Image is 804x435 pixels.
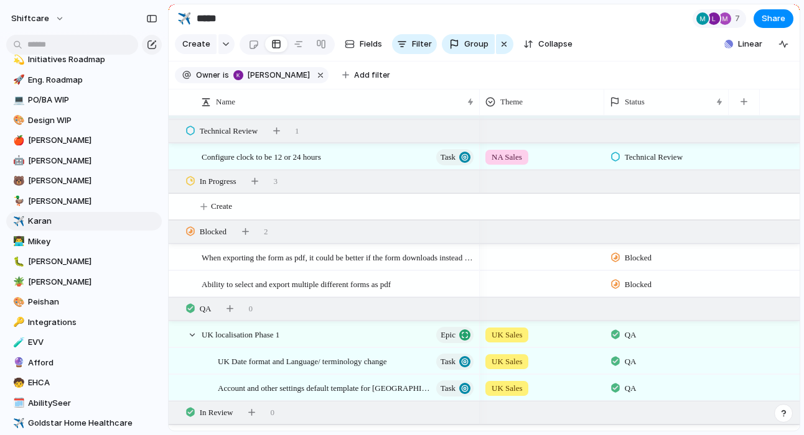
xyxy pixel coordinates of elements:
span: [PERSON_NAME] [28,276,157,288]
button: Collapse [518,34,577,54]
span: is [223,70,229,81]
a: 🗓️AbilitySeer [6,394,162,413]
span: 0 [249,303,253,315]
span: Karan [28,215,157,227]
span: QA [625,355,637,368]
span: QA [625,382,637,395]
span: QA [200,303,212,315]
div: 🤖[PERSON_NAME] [6,152,162,170]
span: Linear [738,38,762,50]
span: Create [211,200,232,213]
span: Collapse [538,38,573,50]
span: Configure clock to be 12 or 24 hours [202,149,321,163]
a: 🎨Design WIP [6,111,162,130]
div: 🗓️ [13,396,22,410]
span: Group [464,38,488,50]
div: ✈️ [13,214,22,229]
a: 🐻[PERSON_NAME] [6,172,162,190]
span: Technical Review [200,125,258,137]
a: 🔑Integrations [6,313,162,332]
button: shiftcare [6,9,71,29]
span: Integrations [28,316,157,329]
span: Task [441,149,456,166]
span: Blocked [625,278,652,291]
button: ✈️ [174,9,194,29]
div: 👨‍💻Mikey [6,232,162,251]
div: 💻PO/BA WIP [6,91,162,109]
a: 🧪EVV [6,333,162,352]
div: 🚀Eng. Roadmap [6,71,162,89]
span: NA Sales [492,151,522,163]
div: 🔑 [13,315,22,329]
button: is [220,68,231,82]
a: 🧒EHCA [6,373,162,392]
button: 💫 [11,53,24,66]
span: PO/BA WIP [28,94,157,106]
span: Task [441,380,456,397]
div: ✈️ [13,416,22,431]
div: 💻 [13,93,22,108]
span: UK Date format and Language/ terminology change [218,354,386,368]
span: [PERSON_NAME] [248,70,310,81]
a: 🐛[PERSON_NAME] [6,252,162,271]
span: 0 [271,406,275,419]
button: 🗓️ [11,397,24,410]
a: ✈️Goldstar Home Healthcare [6,414,162,433]
a: 🍎[PERSON_NAME] [6,131,162,150]
span: Filter [412,38,432,50]
button: 🪴 [11,276,24,288]
span: 7 [735,12,744,25]
div: 🦆 [13,194,22,208]
button: Task [436,149,474,165]
button: 👨‍💻 [11,236,24,248]
span: 1 [295,125,299,137]
a: 🔮Afford [6,354,162,372]
span: Name [216,96,235,108]
span: Share [762,12,785,25]
span: Mikey [28,236,157,248]
a: 💫Initiatives Roadmap [6,50,162,69]
button: 🎨 [11,114,24,127]
span: EVV [28,336,157,349]
a: 🦆[PERSON_NAME] [6,192,162,211]
button: [PERSON_NAME] [230,68,312,82]
button: 🐻 [11,175,24,187]
div: 🤖 [13,153,22,168]
a: 🎨Peishan [6,293,162,311]
span: UK Sales [492,355,522,368]
div: 🎨 [13,295,22,309]
span: UK Sales [492,329,522,341]
span: Technical Review [625,151,683,163]
span: 2 [264,226,268,238]
button: Task [436,380,474,396]
button: Task [436,354,474,370]
button: Share [754,9,793,28]
div: 🎨 [13,113,22,127]
button: Fields [340,34,387,54]
span: QA [625,329,637,341]
span: Blocked [625,252,652,264]
span: Theme [500,96,523,108]
span: Status [625,96,645,108]
span: When exporting the form as pdf, it could be better if the form downloads instead of going to the ... [202,250,475,264]
button: Create [175,34,217,54]
button: Add filter [335,66,398,84]
div: 👨‍💻 [13,234,22,249]
button: 🍎 [11,134,24,147]
span: In Progress [200,175,236,188]
button: 🔑 [11,316,24,329]
span: Add filter [354,70,390,81]
span: EHCA [28,377,157,389]
span: Afford [28,357,157,369]
div: ✈️ [177,10,191,27]
a: 🪴[PERSON_NAME] [6,273,162,291]
div: 🪴 [13,275,22,289]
